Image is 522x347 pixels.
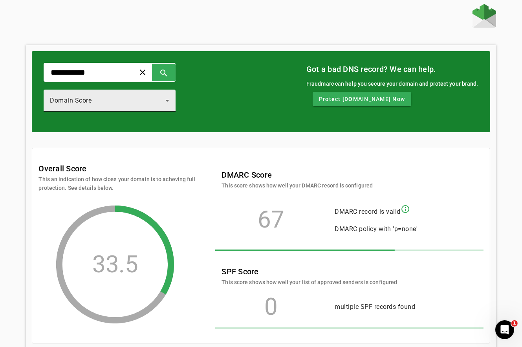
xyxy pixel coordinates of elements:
[473,4,496,28] img: Fraudmarc Logo
[495,320,514,339] iframe: Intercom live chat
[335,208,401,215] span: DMARC record is valid
[222,278,397,286] mat-card-subtitle: This score shows how well your list of approved senders is configured
[38,162,86,175] mat-card-title: Overall Score
[306,63,478,75] mat-card-title: Got a bad DNS record? We can help.
[92,261,138,268] div: 33.5
[401,204,410,214] mat-icon: info_outline
[222,216,321,224] div: 67
[50,97,92,104] span: Domain Score
[335,303,415,310] span: multiple SPF records found
[306,79,478,88] div: Fraudmarc can help you secure your domain and protect your brand.
[222,265,397,278] mat-card-title: SPF Score
[319,95,405,103] span: Protect [DOMAIN_NAME] Now
[473,4,496,29] a: Home
[511,320,518,327] span: 1
[313,92,411,106] button: Protect [DOMAIN_NAME] Now
[38,175,196,192] mat-card-subtitle: This an indication of how close your domain is to acheving full protection. See details below.
[222,181,373,190] mat-card-subtitle: This score shows how well your DMARC record is configured
[335,225,418,233] span: DMARC policy with 'p=none'
[222,303,321,311] div: 0
[222,169,373,181] mat-card-title: DMARC Score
